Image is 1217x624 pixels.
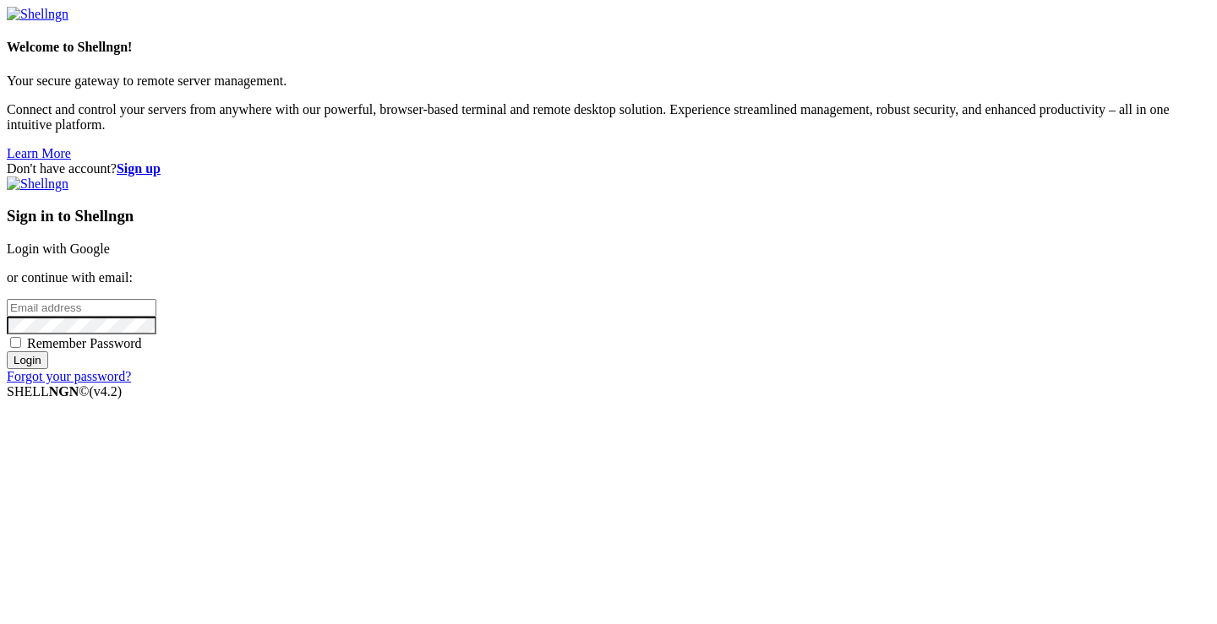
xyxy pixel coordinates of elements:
[7,73,1210,89] p: Your secure gateway to remote server management.
[7,176,68,192] img: Shellngn
[7,351,48,369] input: Login
[7,299,156,317] input: Email address
[10,337,21,348] input: Remember Password
[7,207,1210,225] h3: Sign in to Shellngn
[90,384,123,399] span: 4.2.0
[7,241,110,256] a: Login with Google
[7,384,122,399] span: SHELL ©
[7,369,131,383] a: Forgot your password?
[7,161,1210,176] div: Don't have account?
[7,7,68,22] img: Shellngn
[7,40,1210,55] h4: Welcome to Shellngn!
[7,270,1210,285] p: or continue with email:
[27,336,142,350] span: Remember Password
[117,161,161,176] a: Sign up
[7,146,71,160] a: Learn More
[49,384,79,399] b: NGN
[7,102,1210,133] p: Connect and control your servers from anywhere with our powerful, browser-based terminal and remo...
